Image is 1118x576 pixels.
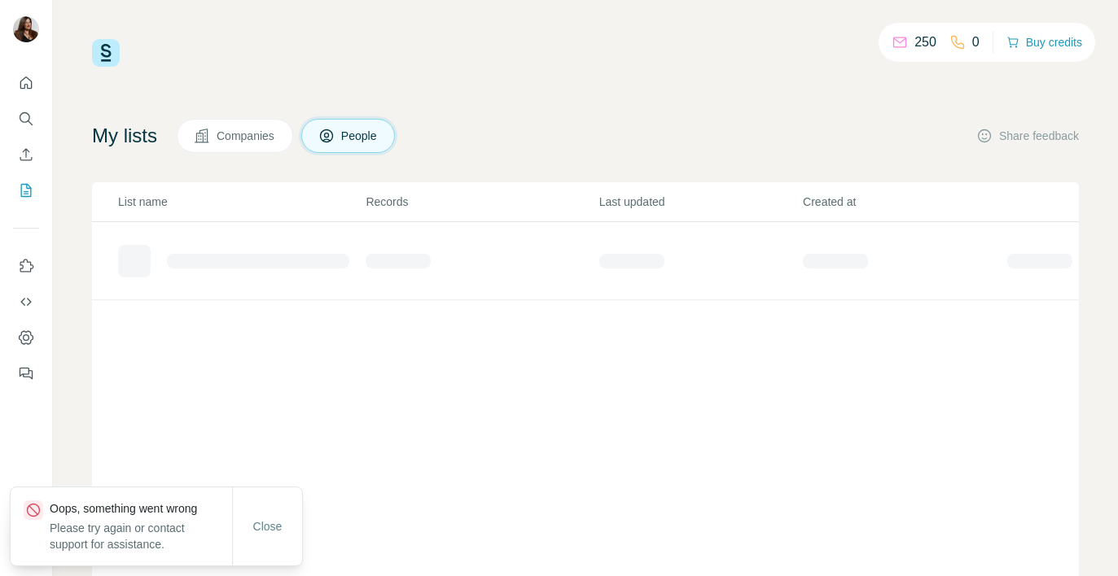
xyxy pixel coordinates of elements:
p: Please try again or contact support for assistance. [50,520,232,552]
button: Dashboard [13,323,39,352]
button: Buy credits [1006,31,1082,54]
button: Enrich CSV [13,140,39,169]
button: Use Surfe API [13,287,39,316]
button: My lists [13,176,39,205]
h4: My lists [92,123,157,149]
img: Avatar [13,16,39,42]
button: Close [242,512,294,541]
button: Use Surfe on LinkedIn [13,251,39,281]
p: Created at [803,194,1005,210]
p: 0 [972,33,980,52]
p: List name [118,194,364,210]
p: 250 [914,33,936,52]
button: Search [13,104,39,133]
span: Close [253,518,283,535]
p: Last updated [599,194,801,210]
img: Surfe Logo [92,39,120,67]
p: Records [366,194,597,210]
button: Feedback [13,359,39,388]
button: Quick start [13,68,39,98]
p: Oops, something went wrong [50,500,232,517]
button: Share feedback [976,128,1079,144]
span: People [341,128,379,144]
span: Companies [217,128,276,144]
